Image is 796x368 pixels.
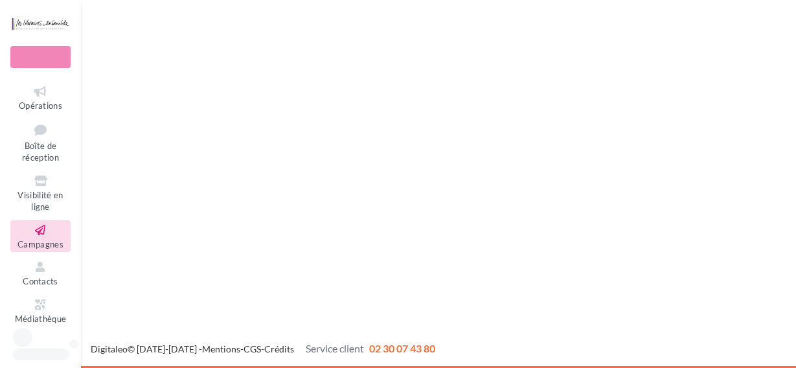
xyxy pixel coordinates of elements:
span: Campagnes [17,239,63,249]
span: © [DATE]-[DATE] - - - [91,343,435,354]
a: CGS [244,343,261,354]
a: Contacts [10,257,71,289]
a: Mentions [202,343,240,354]
a: Campagnes [10,220,71,252]
span: Médiathèque [15,314,67,324]
a: Crédits [264,343,294,354]
a: Visibilité en ligne [10,171,71,215]
span: 02 30 07 43 80 [369,342,435,354]
span: Visibilité en ligne [17,190,63,213]
span: Service client [306,342,364,354]
div: Nouvelle campagne [10,46,71,68]
a: Boîte de réception [10,119,71,166]
a: Opérations [10,82,71,113]
span: Contacts [23,276,58,286]
span: Boîte de réception [22,141,59,163]
span: Opérations [19,100,62,111]
a: Digitaleo [91,343,128,354]
a: Médiathèque [10,295,71,327]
